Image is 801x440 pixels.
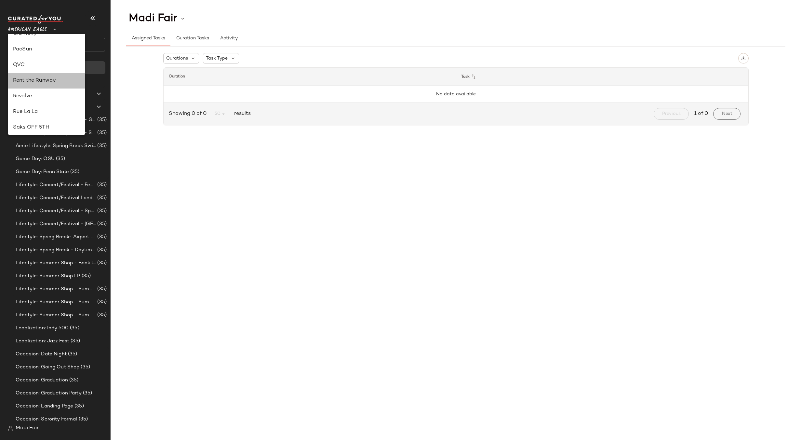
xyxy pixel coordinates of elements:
span: Occasion: Graduation [16,377,68,384]
th: Task [456,68,748,86]
span: Curations [166,55,188,62]
span: (35) [69,168,80,176]
span: Lifestyle: Summer Shop - Summer Internship [16,298,96,306]
span: Activity [220,36,238,41]
div: Saks OFF 5TH [13,124,80,131]
span: (35) [96,142,107,150]
span: Occasion: Landing Page [16,403,73,410]
div: QVC [13,61,80,69]
span: (35) [96,298,107,306]
span: (35) [96,285,107,293]
span: Madi Fair [129,12,177,25]
span: Occasion: Sorority Formal [16,416,77,423]
span: Lifestyle: Summer Shop LP [16,272,80,280]
div: Old Navy [13,30,80,38]
div: PacSun [13,46,80,53]
span: Localization: Indy 500 [16,324,69,332]
span: (35) [69,324,79,332]
span: (35) [80,272,91,280]
span: (35) [79,364,90,371]
img: svg%3e [8,426,13,431]
span: Occasion: Date Night [16,351,67,358]
span: (35) [96,129,107,137]
span: Madi Fair [16,424,39,432]
span: Occasion: Graduation Party [16,390,82,397]
span: (35) [96,233,107,241]
span: Task Type [206,55,228,62]
img: svg%3e [741,56,746,61]
span: (35) [96,220,107,228]
img: cfy_white_logo.C9jOOHJF.svg [8,15,63,24]
span: Curation Tasks [176,36,209,41]
span: Next [721,111,732,117]
span: Localization: Jazz Fest [16,337,69,345]
td: No data available [164,86,748,103]
span: (35) [96,194,107,202]
span: Lifestyle: Concert/Festival - Femme [16,181,96,189]
span: (35) [69,337,80,345]
span: (35) [96,259,107,267]
span: Lifestyle: Summer Shop - Summer Study Sessions [16,311,96,319]
span: Occasion: Going Out Shop [16,364,79,371]
span: Lifestyle: Concert/Festival - [GEOGRAPHIC_DATA] [16,220,96,228]
div: Rent the Runway [13,77,80,85]
span: Showing 0 of 0 [169,110,209,118]
th: Curation [164,68,456,86]
span: American Eagle [8,22,47,34]
span: Lifestyle: Spring Break- Airport Style [16,233,96,241]
span: (35) [96,311,107,319]
span: (35) [67,351,77,358]
span: (35) [55,155,65,163]
span: Game Day: Penn State [16,168,69,176]
span: Assigned Tasks [131,36,165,41]
span: Game Day: OSU [16,155,55,163]
span: (35) [96,181,107,189]
div: undefined-list [8,34,85,135]
span: Lifestyle: Concert/Festival Landing Page [16,194,96,202]
span: (35) [73,403,84,410]
div: Rue La La [13,108,80,116]
button: Next [713,108,740,120]
span: Aerie Lifestyle: Spring Break Swimsuits Landing Page [16,142,96,150]
span: Lifestyle: Concert/Festival - Sporty [16,207,96,215]
div: Revolve [13,92,80,100]
span: (35) [96,246,107,254]
span: (35) [77,416,88,423]
span: (35) [82,390,92,397]
span: 1 of 0 [694,110,708,118]
span: (35) [96,116,107,124]
span: results [232,110,251,118]
span: (35) [68,377,79,384]
span: Lifestyle: Spring Break - Daytime Casual [16,246,96,254]
span: (35) [96,207,107,215]
span: Lifestyle: Summer Shop - Back to School Essentials [16,259,96,267]
span: Lifestyle: Summer Shop - Summer Abroad [16,285,96,293]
